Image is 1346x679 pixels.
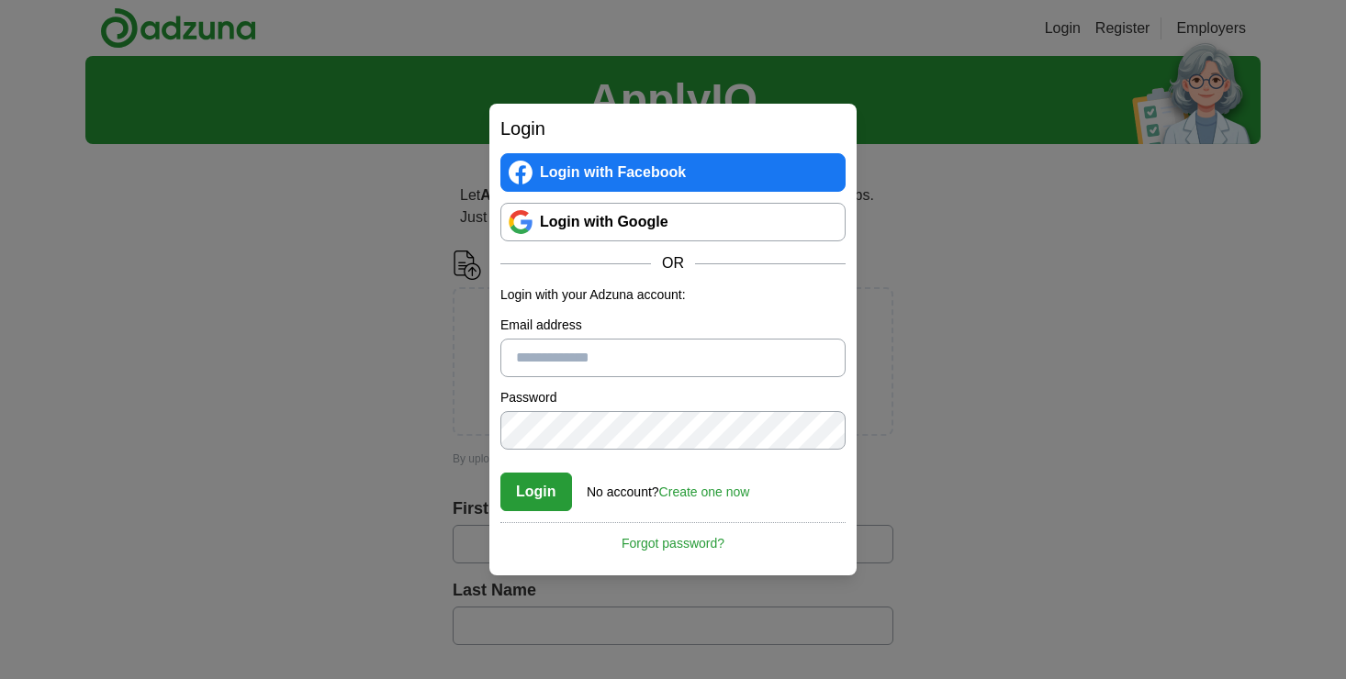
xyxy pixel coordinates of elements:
a: Login with Facebook [500,153,846,192]
a: Login with Google [500,203,846,241]
div: No account? [587,472,749,502]
a: Forgot password? [500,522,846,553]
button: Login [500,473,572,511]
label: Email address [500,316,846,335]
p: Login with your Adzuna account: [500,285,846,305]
h2: Login [500,115,846,142]
a: Create one now [659,484,750,499]
label: Password [500,388,846,407]
span: OR [651,252,695,274]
